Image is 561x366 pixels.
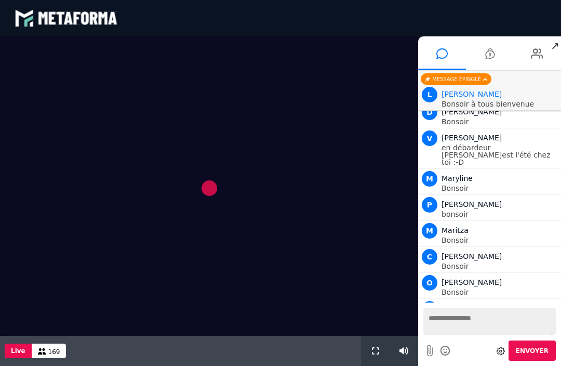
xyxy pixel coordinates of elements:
span: P [422,197,437,213]
p: Bonsoir [442,237,558,244]
span: [PERSON_NAME] [442,278,502,286]
button: Envoyer [509,341,556,361]
span: L [422,301,437,317]
span: O [422,275,437,291]
p: Bonsoir [442,185,558,192]
span: M [422,171,437,187]
div: Message épinglé [421,73,491,85]
p: Bonsoir [442,289,558,296]
span: M [422,223,437,239]
span: ↗ [549,36,561,55]
p: en débardeur [PERSON_NAME]est l'été chez toi :-D [442,144,558,166]
span: [PERSON_NAME] [442,134,502,142]
span: [PERSON_NAME] [442,200,502,208]
button: Live [5,344,32,358]
span: [PERSON_NAME] [442,108,502,116]
span: V [422,130,437,146]
p: bonsoir [442,211,558,218]
span: L [422,87,437,102]
p: Bonsoir [442,118,558,125]
span: Animateur [442,90,502,98]
span: Maryline [442,174,473,182]
span: Maritza [442,226,469,234]
p: Bonsoir à tous bienvenue [442,100,558,108]
span: C [422,249,437,265]
span: 169 [48,348,60,356]
span: D [422,104,437,120]
span: [PERSON_NAME] [442,252,502,260]
span: Envoyer [516,347,549,355]
p: Bonsoir [442,263,558,270]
